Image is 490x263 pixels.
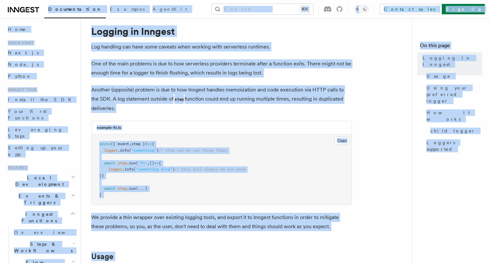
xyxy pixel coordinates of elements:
span: Python [8,74,32,79]
span: { [152,142,154,146]
p: Another (opposite) problem is due to how Inngest handles memoization and code execution via HTTP ... [91,85,352,113]
span: Next.js [8,50,39,55]
a: Usage [424,70,482,82]
span: .info [122,167,134,172]
span: Node.js [8,62,39,67]
span: Install the SDK [8,97,75,102]
a: Install the SDK [5,94,77,105]
span: ( [136,186,138,191]
a: child logger [428,125,482,137]
a: Examples [106,2,149,18]
span: Inngest tour [5,87,36,92]
a: Node.js [5,59,77,70]
span: Overview [14,230,81,235]
span: => [154,161,159,165]
button: Local Development [5,172,77,190]
span: Your first Functions [8,109,47,120]
span: logger [104,148,118,153]
a: Logging in Inngest [420,52,482,70]
kbd: ⌘K [300,6,309,12]
span: Documentation [48,7,102,12]
span: Quick start [5,40,34,46]
a: Python [5,70,77,82]
p: We provide a thin wrapper over existing logging tools, and export it to Inngest functions in orde... [91,213,352,231]
span: } [99,192,102,197]
span: .run [127,161,136,165]
span: ( [129,148,131,153]
span: step }) [131,142,147,146]
span: Logging in Inngest [423,55,482,68]
span: child logger [430,128,475,134]
span: logger [108,167,122,172]
span: Inngest Functions [5,211,70,224]
button: Inngest Functions [5,208,77,227]
a: Next.js [5,47,77,59]
span: Leveraging Steps [8,127,63,139]
span: , [129,142,131,146]
button: Toggle dark mode [353,5,369,13]
a: Using your preferred logger [424,82,482,107]
span: .run [127,186,136,191]
a: Usage [91,252,113,261]
span: await [104,186,115,191]
a: Loggers supported [424,137,482,155]
span: Home [8,26,26,33]
span: Features [5,165,27,171]
span: ) [172,167,175,172]
span: ... [138,186,145,191]
span: step [118,161,127,165]
span: How it works [426,109,482,122]
h3: example-fn.ts [97,125,121,130]
a: Leveraging Steps [5,124,77,142]
span: "fn" [138,161,147,165]
p: Log handling can have some caveats when working with serverless runtimes. [91,42,352,51]
a: Sign Up [442,4,485,14]
button: Search...⌘K [212,4,313,14]
span: Steps & Workflows [11,241,73,254]
a: Overview [11,227,77,238]
span: }) [99,173,104,178]
span: { [159,161,161,165]
button: Copy [334,136,350,145]
p: One of the main problems is due to how serverless providers terminate after a function exits. The... [91,59,352,77]
span: ) [145,186,147,191]
a: AgentKit [149,2,191,18]
span: => [147,142,152,146]
span: "something else" [136,167,172,172]
span: AgentKit [152,7,187,12]
a: Contact sales [380,4,439,14]
span: Loggers supported [426,139,482,152]
span: ( [136,161,138,165]
span: .info [118,148,129,153]
a: Home [5,23,77,35]
span: Usage [426,73,451,79]
button: Steps & Workflows [11,238,77,256]
span: ) [156,148,159,153]
span: Using your preferred logger [426,85,482,104]
span: Events & Triggers [5,193,71,206]
span: // this can be run three times [159,148,227,153]
span: // this will always be run once [175,167,245,172]
a: How it works [424,107,482,125]
span: ( [134,167,136,172]
code: step [173,97,185,102]
span: () [150,161,154,165]
h1: Logging in Inngest [91,25,352,37]
a: Setting up your app [5,142,77,160]
a: Documentation [44,2,106,18]
h4: On this page [420,42,482,52]
span: await [104,161,115,165]
span: "something" [131,148,156,153]
span: , [147,161,150,165]
button: Events & Triggers [5,190,77,208]
span: Examples [110,7,145,12]
span: ({ event [111,142,129,146]
span: async [99,142,111,146]
span: Setting up your app [8,145,64,157]
span: Local Development [5,174,71,187]
span: step [118,186,127,191]
a: Your first Functions [5,105,77,124]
